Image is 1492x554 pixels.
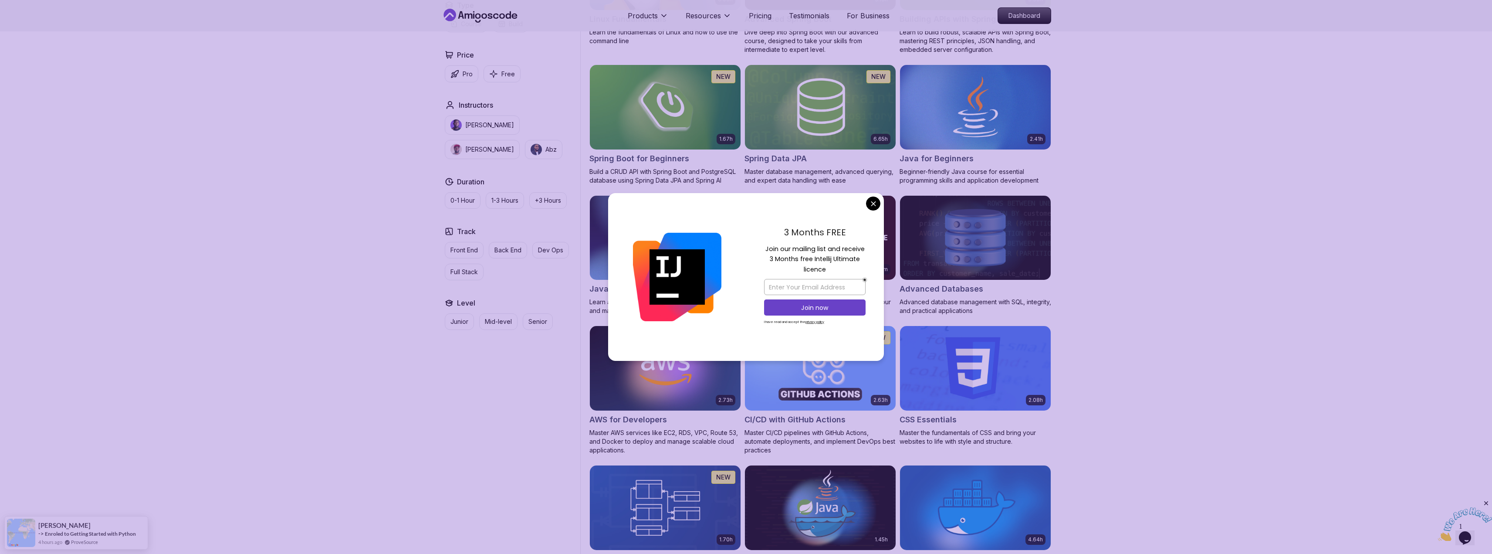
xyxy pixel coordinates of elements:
p: 2.08h [1028,397,1043,404]
p: Front End [450,246,478,255]
p: Free [501,70,515,78]
img: provesource social proof notification image [7,519,35,547]
button: instructor img[PERSON_NAME] [445,140,520,159]
p: 2.73h [718,397,733,404]
a: Pricing [749,10,771,21]
span: [PERSON_NAME] [38,522,91,529]
p: Dashboard [998,8,1051,24]
h2: Track [457,226,476,237]
a: ProveSource [71,538,98,546]
p: NEW [871,72,886,81]
h2: Java for Developers [589,283,668,295]
img: Spring Data JPA card [745,65,896,150]
p: Master AWS services like EC2, RDS, VPC, Route 53, and Docker to deploy and manage scalable cloud ... [589,428,741,455]
p: Build a CRUD API with Spring Boot and PostgreSQL database using Spring Data JPA and Spring AI [589,167,741,185]
h2: Level [457,298,475,308]
p: Back End [494,246,521,255]
p: Junior [450,317,468,326]
button: Free [484,65,521,82]
p: Mid-level [485,317,512,326]
p: 0-1 Hour [450,196,475,205]
p: NEW [716,72,731,81]
img: Docker For Professionals card [900,466,1051,550]
p: Learn the fundamentals of Linux and how to use the command line [589,28,741,45]
p: Full Stack [450,268,478,276]
p: Learn advanced Java concepts to build scalable and maintainable applications. [589,298,741,315]
button: instructor imgAbz [525,140,562,159]
a: Testimonials [789,10,829,21]
a: For Business [847,10,890,21]
img: Docker for Java Developers card [745,466,896,550]
button: Back End [489,242,527,258]
p: Pro [463,70,473,78]
img: instructor img [450,119,462,131]
button: Products [628,10,668,28]
button: Front End [445,242,484,258]
span: 4 hours ago [38,538,62,546]
h2: Price [457,50,474,60]
button: instructor img[PERSON_NAME] [445,116,520,135]
button: Senior [523,313,553,330]
p: Dev Ops [538,246,563,255]
iframe: chat widget [1438,500,1492,541]
p: 1-3 Hours [491,196,518,205]
a: Spring Data JPA card6.65hNEWSpring Data JPAMaster database management, advanced querying, and exp... [744,65,896,185]
img: Advanced Databases card [900,196,1051,280]
img: Java for Developers card [590,196,741,280]
h2: CSS Essentials [900,414,957,426]
a: AWS for Developers card2.73hJUST RELEASEDAWS for DevelopersMaster AWS services like EC2, RDS, VPC... [589,326,741,455]
a: CSS Essentials card2.08hCSS EssentialsMaster the fundamentals of CSS and bring your websites to l... [900,326,1051,446]
button: Pro [445,65,478,82]
a: CI/CD with GitHub Actions card2.63hNEWCI/CD with GitHub ActionsMaster CI/CD pipelines with GitHub... [744,326,896,455]
p: Master the fundamentals of CSS and bring your websites to life with style and structure. [900,428,1051,446]
h2: Advanced Databases [900,283,983,295]
p: 1.70h [719,536,733,543]
h2: Spring Data JPA [744,153,807,165]
button: Mid-level [479,313,518,330]
p: [PERSON_NAME] [465,145,514,154]
p: 4.64h [1028,536,1043,543]
button: Dev Ops [532,242,569,258]
button: Resources [686,10,731,28]
p: [PERSON_NAME] [465,121,514,129]
p: 6.65h [873,136,888,143]
img: Java for Beginners card [900,65,1051,150]
button: Full Stack [445,264,484,280]
a: Advanced Databases cardAdvanced DatabasesAdvanced database management with SQL, integrity, and pr... [900,195,1051,316]
h2: CI/CD with GitHub Actions [744,414,846,426]
p: Senior [528,317,547,326]
h2: Spring Boot for Beginners [589,153,689,165]
span: 1 [3,3,7,11]
img: Database Design & Implementation card [590,466,741,550]
a: Enroled to Getting Started with Python [45,530,136,537]
p: 1.67h [719,136,733,143]
p: Advanced database management with SQL, integrity, and practical applications [900,298,1051,315]
p: Products [628,10,658,21]
img: CI/CD with GitHub Actions card [745,326,896,411]
button: Junior [445,313,474,330]
img: instructor img [450,144,462,155]
button: 0-1 Hour [445,192,480,209]
p: 2.63h [873,397,888,404]
h2: Duration [457,177,484,187]
p: Abz [545,145,557,154]
span: -> [38,530,44,537]
h2: Instructors [459,100,493,110]
p: +3 Hours [535,196,561,205]
img: Spring Boot for Beginners card [590,65,741,150]
button: 1-3 Hours [486,192,524,209]
a: Java for Beginners card2.41hJava for BeginnersBeginner-friendly Java course for essential program... [900,65,1051,185]
a: Java for Developers card9.18hJava for DevelopersLearn advanced Java concepts to build scalable an... [589,195,741,316]
p: Master database management, advanced querying, and expert data handling with ease [744,167,896,185]
a: Dashboard [998,7,1051,24]
img: AWS for Developers card [590,326,741,411]
p: Learn to build robust, scalable APIs with Spring Boot, mastering REST principles, JSON handling, ... [900,28,1051,54]
p: Beginner-friendly Java course for essential programming skills and application development [900,167,1051,185]
a: Spring Boot for Beginners card1.67hNEWSpring Boot for BeginnersBuild a CRUD API with Spring Boot ... [589,65,741,185]
img: CSS Essentials card [900,326,1051,411]
p: NEW [716,473,731,482]
h2: Java for Beginners [900,153,974,165]
h2: AWS for Developers [589,414,667,426]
